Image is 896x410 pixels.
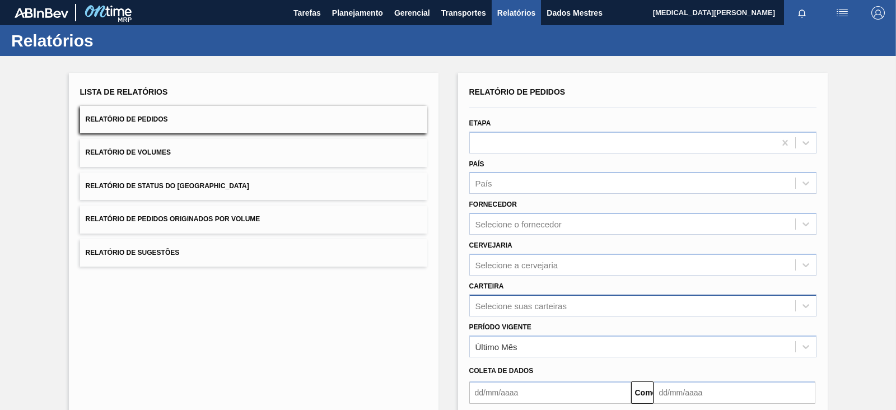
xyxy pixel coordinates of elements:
[784,5,820,21] button: Notificações
[469,119,491,127] font: Etapa
[469,381,631,404] input: dd/mm/aaaa
[547,8,603,17] font: Dados Mestres
[469,282,504,290] font: Carteira
[86,149,171,157] font: Relatório de Volumes
[80,239,427,267] button: Relatório de Sugestões
[654,381,815,404] input: dd/mm/aaaa
[86,115,168,123] font: Relatório de Pedidos
[80,139,427,166] button: Relatório de Volumes
[475,220,562,229] font: Selecione o fornecedor
[871,6,885,20] img: Sair
[441,8,486,17] font: Transportes
[293,8,321,17] font: Tarefas
[469,87,566,96] font: Relatório de Pedidos
[86,216,260,223] font: Relatório de Pedidos Originados por Volume
[631,381,654,404] button: Comeu
[86,249,180,257] font: Relatório de Sugestões
[475,301,567,310] font: Selecione suas carteiras
[475,342,517,351] font: Último Mês
[469,201,517,208] font: Fornecedor
[635,388,661,397] font: Comeu
[80,173,427,200] button: Relatório de Status do [GEOGRAPHIC_DATA]
[80,106,427,133] button: Relatório de Pedidos
[86,182,249,190] font: Relatório de Status do [GEOGRAPHIC_DATA]
[475,179,492,188] font: País
[497,8,535,17] font: Relatórios
[80,206,427,233] button: Relatório de Pedidos Originados por Volume
[469,367,534,375] font: Coleta de dados
[394,8,430,17] font: Gerencial
[653,8,775,17] font: [MEDICAL_DATA][PERSON_NAME]
[11,31,94,50] font: Relatórios
[836,6,849,20] img: ações do usuário
[469,323,531,331] font: Período Vigente
[15,8,68,18] img: TNhmsLtSVTkK8tSr43FrP2fwEKptu5GPRR3wAAAABJRU5ErkJggg==
[469,160,484,168] font: País
[332,8,383,17] font: Planejamento
[469,241,512,249] font: Cervejaria
[475,260,558,269] font: Selecione a cervejaria
[80,87,168,96] font: Lista de Relatórios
